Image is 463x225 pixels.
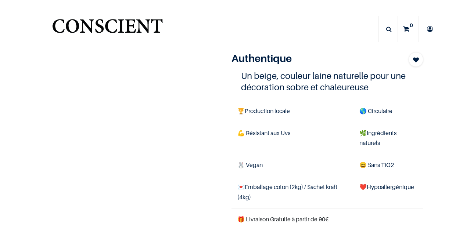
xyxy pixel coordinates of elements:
[359,161,371,168] span: 😄 S
[398,16,419,42] a: 0
[51,15,164,44] a: Logo of Conscient
[237,215,329,223] font: 🎁 Livraison Gratuite à partir de 90€
[353,100,423,122] td: irculaire
[51,15,164,44] img: Conscient
[359,129,367,137] span: 🌿
[353,154,423,176] td: ans TiO2
[408,22,415,29] sup: 0
[241,70,414,93] h4: Un beige, couleur laine naturelle pour une décoration sobre et chaleureuse
[232,176,353,208] td: Emballage coton (2kg) / Sachet kraft (4kg)
[359,107,372,115] span: 🌎 C
[237,161,263,168] span: 🐰 Vegan
[353,122,423,154] td: Ingrédients naturels
[409,52,423,67] button: Add to wishlist
[237,107,245,115] span: 🏆
[232,100,353,122] td: Production locale
[353,176,423,208] td: ❤️Hypoallergénique
[413,55,419,64] span: Add to wishlist
[232,52,395,65] h1: Authentique
[237,129,290,137] span: 💪 Résistant aux Uvs
[237,183,245,190] span: 💌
